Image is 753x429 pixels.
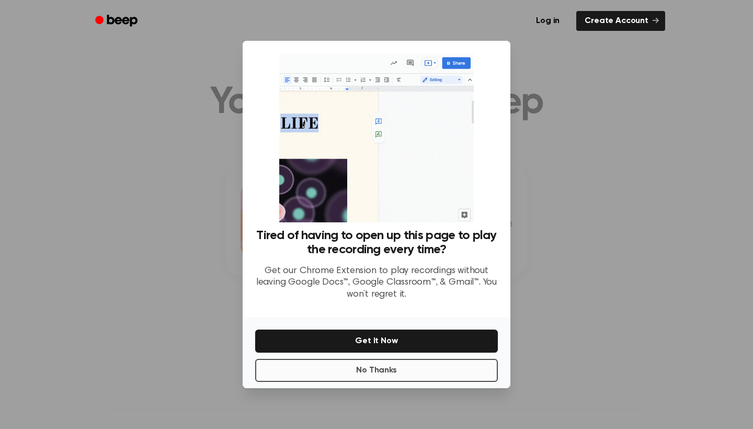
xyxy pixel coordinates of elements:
[526,9,570,33] a: Log in
[255,359,498,382] button: No Thanks
[255,229,498,257] h3: Tired of having to open up this page to play the recording every time?
[88,11,147,31] a: Beep
[576,11,665,31] a: Create Account
[255,265,498,301] p: Get our Chrome Extension to play recordings without leaving Google Docs™, Google Classroom™, & Gm...
[279,53,473,222] img: Beep extension in action
[255,330,498,353] button: Get It Now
